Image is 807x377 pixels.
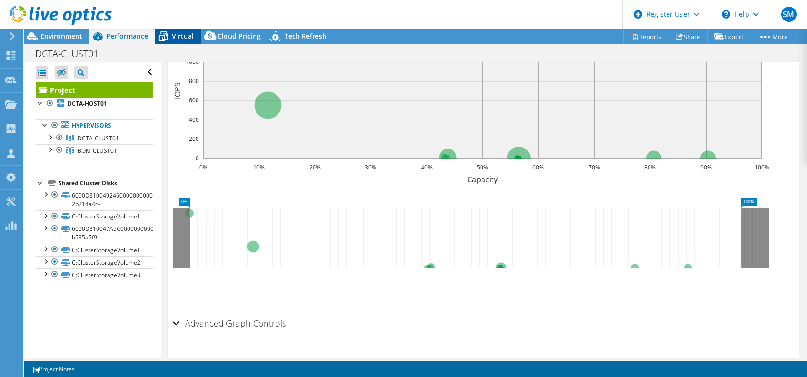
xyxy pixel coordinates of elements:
[365,163,376,171] text: 30%
[31,49,113,59] h1: DCTA-CLUST01
[669,29,708,44] a: Share
[196,154,199,162] text: 0
[700,163,712,171] text: 90%
[68,99,107,108] b: DCTA-HOST01
[36,119,153,132] a: Hypervisors
[36,82,153,98] a: Project
[217,31,261,40] span: Cloud Pricing
[106,31,148,40] span: Performance
[253,163,265,171] text: 10%
[781,7,797,22] span: SM
[189,116,199,124] text: 400
[40,31,82,40] span: Environment
[189,135,199,143] text: 200
[26,363,81,375] a: Project Notes
[751,29,795,44] a: More
[36,98,153,110] a: DCTA-HOST01
[477,163,488,171] text: 50%
[36,189,153,210] a: 6000D310049246000000000000000004-2b214a4d-
[36,144,153,157] a: BOM-CLUST01
[421,163,433,171] text: 40%
[36,223,153,244] a: 6000D310047A5C000000000000000004-b535a5f9-
[36,256,153,268] a: C:ClusterStorageVolume2
[36,210,153,223] a: C:ClusterStorageVolume1
[707,29,751,44] a: Export
[189,96,199,104] text: 600
[589,163,600,171] text: 70%
[173,314,286,333] h2: Advanced Graph Controls
[59,178,153,189] div: Shared Cluster Disks
[172,82,183,99] text: IOPS
[285,31,326,40] span: Tech Refresh
[172,31,194,40] span: Virtual
[722,10,730,19] svg: \n
[36,244,153,256] a: C:ClusterStorageVolume1
[644,163,656,171] text: 80%
[532,163,544,171] text: 60%
[36,268,153,281] a: C:ClusterStorageVolume3
[78,134,119,142] span: DCTA-CLUST01
[467,174,498,185] text: Capacity
[623,29,669,44] a: Reports
[199,163,207,171] text: 0%
[36,132,153,144] a: DCTA-CLUST01
[78,147,117,155] span: BOM-CLUST01
[309,163,321,171] text: 20%
[755,163,769,171] text: 100%
[189,77,199,85] text: 800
